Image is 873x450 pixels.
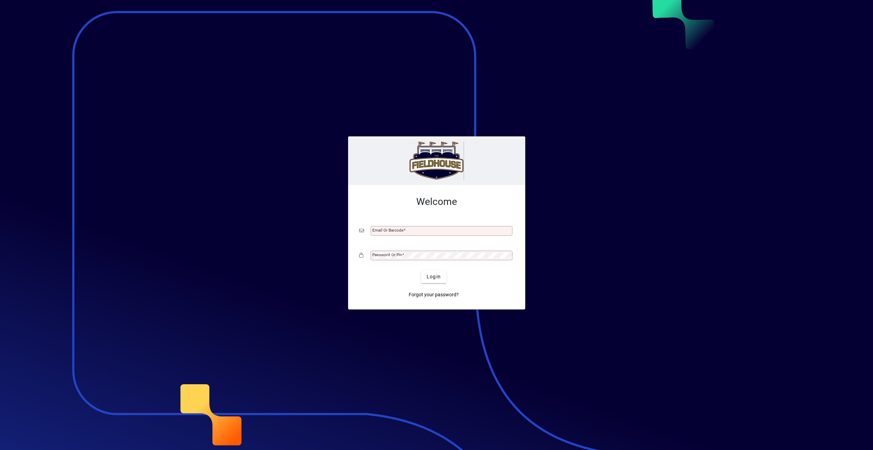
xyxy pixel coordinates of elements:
span: Login [427,273,441,280]
button: Login [421,271,446,283]
span: Forgot your password? [409,291,459,298]
h2: Welcome [359,196,514,208]
mat-label: Password or Pin [372,252,402,257]
mat-label: Email or Barcode [372,228,403,233]
a: Forgot your password? [406,289,462,301]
